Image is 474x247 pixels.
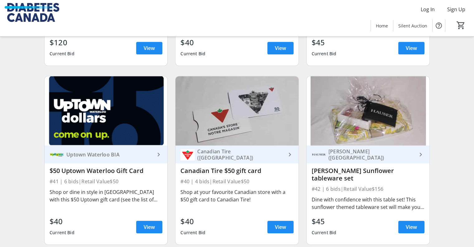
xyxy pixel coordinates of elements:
[398,221,424,233] a: View
[136,221,162,233] a: View
[50,188,162,203] div: Shop or dine in style in [GEOGRAPHIC_DATA] with this $50 Uptown gift card (see the list of locati...
[416,4,440,14] button: Log In
[417,151,424,158] mat-icon: keyboard_arrow_right
[312,48,337,59] div: Current Bid
[180,37,205,48] div: $40
[447,6,465,13] span: Sign Up
[50,147,64,162] img: Uptown Waterloo BIA
[267,42,294,54] a: View
[398,22,427,29] span: Silent Auction
[421,6,435,13] span: Log In
[312,196,424,211] div: Dine with confidence with this table set! This sunflower themed tableware set will make your indo...
[371,20,393,32] a: Home
[50,216,74,227] div: $40
[144,44,155,52] span: View
[406,223,417,231] span: View
[433,19,445,32] button: Help
[312,167,424,182] div: [PERSON_NAME] Sunflower tableware set
[312,216,337,227] div: $45
[45,146,167,163] a: Uptown Waterloo BIAUptown Waterloo BIA
[175,76,298,146] img: Canadian Tire $50 gift card
[267,221,294,233] a: View
[398,42,424,54] a: View
[64,151,155,158] div: Uptown Waterloo BIA
[393,20,432,32] a: Silent Auction
[326,148,417,161] div: [PERSON_NAME] ([GEOGRAPHIC_DATA])
[180,227,205,238] div: Current Bid
[50,48,74,59] div: Current Bid
[275,223,286,231] span: View
[312,227,337,238] div: Current Bid
[144,223,155,231] span: View
[50,177,162,186] div: #41 | 6 bids | Retail Value $50
[50,167,162,175] div: $50 Uptown Waterloo Gift Card
[275,44,286,52] span: View
[4,2,59,34] img: Diabetes Canada's Logo
[180,167,293,175] div: Canadian Tire $50 gift card
[307,76,429,146] img: Hauser Sunflower tableware set
[312,37,337,48] div: $45
[180,48,205,59] div: Current Bid
[180,147,195,162] img: Canadian Tire (Elmira)
[175,146,298,163] a: Canadian Tire (Elmira)Canadian Tire ([GEOGRAPHIC_DATA])
[155,151,162,158] mat-icon: keyboard_arrow_right
[406,44,417,52] span: View
[376,22,388,29] span: Home
[312,147,326,162] img: Hauser (Waterloo)
[286,151,294,158] mat-icon: keyboard_arrow_right
[312,185,424,193] div: #42 | 6 bids | Retail Value $156
[307,146,429,163] a: Hauser (Waterloo)[PERSON_NAME] ([GEOGRAPHIC_DATA])
[195,148,286,161] div: Canadian Tire ([GEOGRAPHIC_DATA])
[180,177,293,186] div: #40 | 4 bids | Retail Value $50
[50,227,74,238] div: Current Bid
[45,76,167,146] img: $50 Uptown Waterloo Gift Card
[180,188,293,203] div: Shop at your favourite Canadian store with a $50 gift card to Canadian Tire!
[180,216,205,227] div: $40
[136,42,162,54] a: View
[455,20,467,31] button: Cart
[50,37,74,48] div: $120
[442,4,470,14] button: Sign Up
